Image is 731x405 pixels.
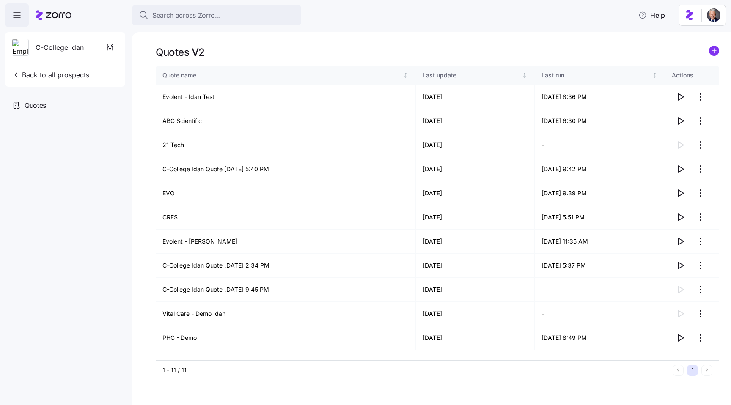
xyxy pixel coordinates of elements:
[416,302,535,326] td: [DATE]
[156,46,205,59] h1: Quotes V2
[652,72,658,78] div: Not sorted
[156,181,416,205] td: EVO
[423,71,520,80] div: Last update
[638,10,665,20] span: Help
[162,71,401,80] div: Quote name
[535,85,665,109] td: [DATE] 8:36 PM
[36,42,84,53] span: C-College Idan
[541,71,650,80] div: Last run
[632,7,672,24] button: Help
[152,10,221,21] span: Search across Zorro...
[156,157,416,181] td: C-College Idan Quote [DATE] 5:40 PM
[535,278,665,302] td: -
[416,205,535,230] td: [DATE]
[416,109,535,133] td: [DATE]
[156,230,416,254] td: Evolent - [PERSON_NAME]
[156,205,416,230] td: CRFS
[12,39,28,56] img: Employer logo
[673,365,684,376] button: Previous page
[535,254,665,278] td: [DATE] 5:37 PM
[8,66,93,83] button: Back to all prospects
[416,85,535,109] td: [DATE]
[132,5,301,25] button: Search across Zorro...
[25,100,46,111] span: Quotes
[416,230,535,254] td: [DATE]
[156,278,416,302] td: C-College Idan Quote [DATE] 9:45 PM
[522,72,528,78] div: Not sorted
[535,66,665,85] th: Last runNot sorted
[416,254,535,278] td: [DATE]
[687,365,698,376] button: 1
[416,326,535,350] td: [DATE]
[709,46,719,56] svg: add icon
[535,230,665,254] td: [DATE] 11:35 AM
[156,133,416,157] td: 21 Tech
[535,302,665,326] td: -
[416,66,535,85] th: Last updateNot sorted
[403,72,409,78] div: Not sorted
[416,181,535,205] td: [DATE]
[156,302,416,326] td: Vital Care - Demo Idan
[416,133,535,157] td: [DATE]
[156,85,416,109] td: Evolent - Idan Test
[416,157,535,181] td: [DATE]
[156,66,416,85] th: Quote nameNot sorted
[156,109,416,133] td: ABC Scientific
[535,205,665,230] td: [DATE] 5:51 PM
[535,326,665,350] td: [DATE] 8:49 PM
[535,133,665,157] td: -
[535,109,665,133] td: [DATE] 6:30 PM
[156,326,416,350] td: PHC - Demo
[701,365,712,376] button: Next page
[416,278,535,302] td: [DATE]
[535,157,665,181] td: [DATE] 9:42 PM
[156,254,416,278] td: C-College Idan Quote [DATE] 2:34 PM
[709,46,719,59] a: add icon
[707,8,720,22] img: 1dcb4e5d-e04d-4770-96a8-8d8f6ece5bdc-1719926415027.jpeg
[12,70,89,80] span: Back to all prospects
[535,181,665,205] td: [DATE] 9:39 PM
[5,93,125,117] a: Quotes
[672,71,712,80] div: Actions
[162,366,669,375] div: 1 - 11 / 11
